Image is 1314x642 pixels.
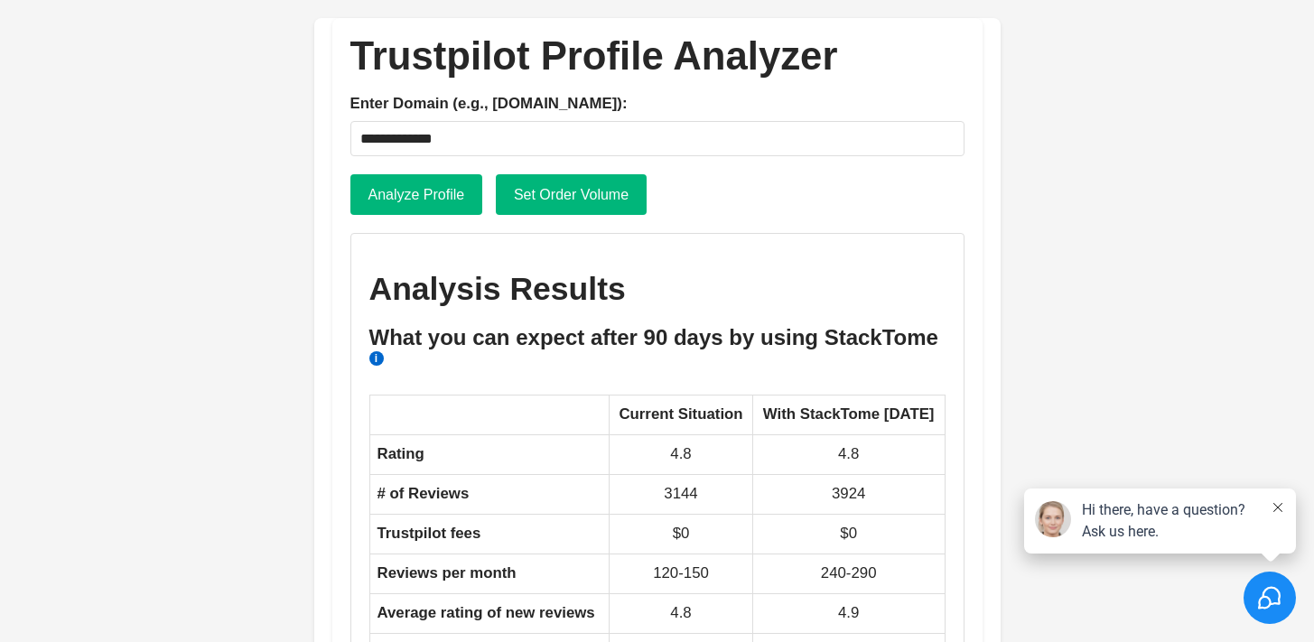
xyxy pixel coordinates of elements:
[350,36,965,76] h1: Trustpilot Profile Analyzer
[350,174,483,216] button: Analyze Profile
[610,395,753,435] th: Current Situation
[369,593,610,633] td: Average rating of new reviews
[752,593,945,633] td: 4.9
[350,92,965,116] label: Enter Domain (e.g., [DOMAIN_NAME]):
[752,554,945,593] td: 240-290
[752,435,945,475] td: 4.8
[610,435,753,475] td: 4.8
[610,514,753,554] td: $0
[369,351,384,366] span: i
[369,325,946,377] h3: What you can expect after 90 days by using StackTome
[610,593,753,633] td: 4.8
[752,514,945,554] td: $0
[496,174,647,216] button: Set Order Volume
[610,554,753,593] td: 120-150
[610,474,753,514] td: 3144
[369,514,610,554] td: Trustpilot fees
[752,395,945,435] th: With StackTome [DATE]
[369,554,610,593] td: Reviews per month
[369,270,946,309] h2: Analysis Results
[752,474,945,514] td: 3924
[369,474,610,514] td: # of Reviews
[369,435,610,475] td: Rating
